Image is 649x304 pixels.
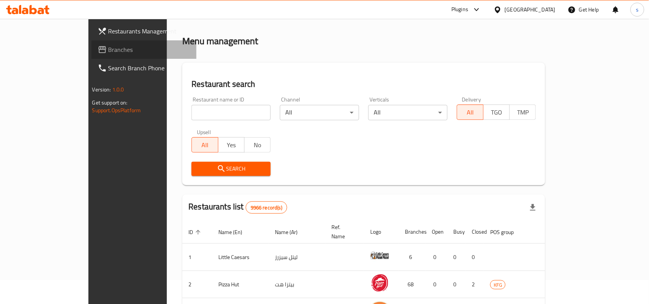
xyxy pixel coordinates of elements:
[370,273,389,292] img: Pizza Hut
[188,201,287,214] h2: Restaurants list
[112,85,124,95] span: 1.0.0
[191,105,271,120] input: Search for restaurant name or ID..
[513,107,533,118] span: TMP
[370,246,389,265] img: Little Caesars
[483,105,510,120] button: TGO
[462,97,481,102] label: Delivery
[188,228,203,237] span: ID
[108,27,191,36] span: Restaurants Management
[246,201,287,214] div: Total records count
[524,198,542,217] div: Export file
[195,140,215,151] span: All
[212,271,269,298] td: Pizza Hut
[212,244,269,271] td: Little Caesars
[246,204,287,211] span: 9966 record(s)
[364,220,399,244] th: Logo
[505,5,556,14] div: [GEOGRAPHIC_DATA]
[92,105,141,115] a: Support.OpsPlatform
[466,220,484,244] th: Closed
[221,140,241,151] span: Yes
[197,130,211,135] label: Upsell
[92,40,197,59] a: Branches
[460,107,480,118] span: All
[280,105,359,120] div: All
[182,35,258,47] h2: Menu management
[269,271,325,298] td: بيتزا هت
[218,137,245,153] button: Yes
[108,45,191,54] span: Branches
[191,162,271,176] button: Search
[92,85,111,95] span: Version:
[368,105,448,120] div: All
[451,5,468,14] div: Plugins
[426,220,447,244] th: Open
[399,220,426,244] th: Branches
[191,137,218,153] button: All
[466,271,484,298] td: 2
[447,220,466,244] th: Busy
[399,271,426,298] td: 68
[426,244,447,271] td: 0
[331,223,355,241] span: Ref. Name
[244,137,271,153] button: No
[182,271,212,298] td: 2
[275,228,308,237] span: Name (Ar)
[426,271,447,298] td: 0
[509,105,536,120] button: TMP
[108,63,191,73] span: Search Branch Phone
[399,244,426,271] td: 6
[218,228,252,237] span: Name (En)
[92,59,197,77] a: Search Branch Phone
[491,281,505,289] span: KFG
[198,164,265,174] span: Search
[210,10,213,20] li: /
[457,105,483,120] button: All
[636,5,639,14] span: s
[92,98,128,108] span: Get support on:
[191,78,536,90] h2: Restaurant search
[269,244,325,271] td: ليتل سيزرز
[490,228,524,237] span: POS group
[248,140,268,151] span: No
[487,107,507,118] span: TGO
[92,22,197,40] a: Restaurants Management
[466,244,484,271] td: 0
[216,10,267,20] span: Menu management
[447,244,466,271] td: 0
[447,271,466,298] td: 0
[182,244,212,271] td: 1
